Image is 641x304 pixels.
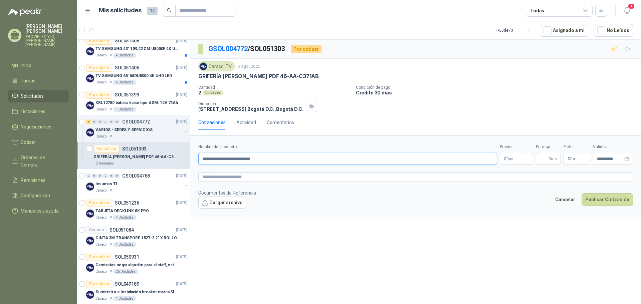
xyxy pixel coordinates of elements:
a: Por cotizarSOL050931[DATE] Company LogoCamisetas negra algodón para el staff, estampadas en espal... [77,250,190,277]
a: Por cotizarSOL051303GRIFERÍA [PERSON_NAME] PDF 46-AA-C371AB2 Unidades [77,142,190,169]
div: 0 [92,119,97,124]
span: Días [549,153,557,165]
div: 0 [103,174,108,178]
a: Negociaciones [8,120,69,133]
div: Por cotizar [291,45,322,53]
p: Caracol TV [95,53,112,58]
p: $ 0,00 [564,153,590,165]
a: Cotizar [8,136,69,148]
h1: Mis solicitudes [99,6,142,15]
p: Caracol TV [95,296,112,301]
p: SOL051405 [115,65,139,70]
div: 1 Unidades [113,296,136,301]
label: Validez [593,144,633,150]
button: Cargar archivo [198,197,246,209]
a: Por cotizarSOL051405[DATE] Company LogoTV SAMSUNG 65' 65DU8000 4K UHD LEDCaracol TV4 Unidades [77,61,190,88]
p: Camisetas negra algodón para el staff, estampadas en espalda y frente con el logo [95,262,179,268]
div: 0 [97,119,102,124]
button: Asignado a mi [540,24,588,37]
p: Insumos TI [95,181,117,187]
span: search [167,8,172,13]
span: Inicio [21,62,31,69]
a: Por cotizarSOL051236[DATE] Company LogoTARJETA DECKLINK 8K PROCaracol TV4 Unidades [77,196,190,223]
img: Company Logo [86,264,94,272]
p: Cantidad [198,85,351,90]
div: 0 [109,174,114,178]
p: [DATE] [176,254,187,260]
span: Solicitudes [21,92,44,100]
img: Company Logo [86,210,94,218]
label: Flete [564,144,590,150]
div: Por cotizar [93,145,120,153]
p: KBL12750 batería kaise tipo AGM: 12V 75Ah [95,100,178,106]
label: Nombre del producto [198,144,497,150]
p: 2 [198,90,201,95]
a: Órdenes de Compra [8,151,69,171]
div: 0 [92,174,97,178]
p: / SOL051303 [208,44,285,54]
div: 0 [86,174,91,178]
img: Company Logo [86,183,94,191]
img: Company Logo [86,101,94,109]
div: Unidades [203,90,223,95]
button: Publicar Cotización [582,193,633,206]
span: 12 [147,7,158,15]
button: Cancelar [552,193,579,206]
div: Por cotizar [86,91,112,99]
button: 1 [621,5,633,17]
a: Manuales y ayuda [8,205,69,217]
a: Inicio [8,59,69,72]
div: Cerrado [86,226,107,234]
span: Cotizar [21,138,36,146]
a: 0 0 0 0 0 0 GSOL004768[DATE] Company LogoInsumos TICaracol TV [86,172,189,193]
p: SOL050931 [115,255,139,259]
div: 0 [115,174,120,178]
span: Tareas [21,77,35,84]
span: 1 [628,3,635,9]
p: GRIFERÍA [PERSON_NAME] PDF 46-AA-C371AB [198,73,319,80]
label: Precio [500,144,533,150]
div: 0 [115,119,120,124]
a: Configuración [8,189,69,202]
div: 4 Unidades [113,53,136,58]
p: [DATE] [176,92,187,98]
a: Remisiones [8,174,69,187]
p: Caracol TV [95,134,112,139]
div: 1 - 50 de 73 [496,25,535,36]
img: Logo peakr [8,8,42,16]
span: 0 [506,157,513,161]
div: Caracol TV [198,61,235,71]
p: GRIFERÍA [PERSON_NAME] PDF 46-AA-C371AB [93,154,177,160]
p: Caracol TV [95,80,112,85]
p: SOL051084 [110,228,134,232]
div: 0 [97,174,102,178]
p: SOL049189 [115,282,139,286]
div: 0 [103,119,108,124]
p: TV SAMSUNG 43" 109,22 CM U8000F 4K UHD [95,46,179,52]
p: Documentos de Referencia [198,189,256,197]
p: GSOL004772 [122,119,150,124]
p: Caracol TV [95,215,112,220]
span: Remisiones [21,177,45,184]
p: [DATE] [176,119,187,125]
p: [STREET_ADDRESS] Bogotá D.C. , Bogotá D.C. [198,106,303,112]
img: Company Logo [200,63,207,70]
button: No Leídos [594,24,633,37]
span: Configuración [21,192,50,199]
div: Por cotizar [86,64,112,72]
span: $ [568,157,570,161]
div: Por cotizar [86,199,112,207]
p: [PERSON_NAME] [PERSON_NAME] [25,24,69,33]
a: CerradoSOL051084[DATE] Company LogoCINTA 3M TRANSPORE 1527-2 2" X ROLLOCaracol TV4 Unidades [77,223,190,250]
div: 1 [86,119,91,124]
img: Company Logo [86,128,94,136]
div: 26 Unidades [113,269,138,274]
p: SOL051399 [115,92,139,97]
div: 4 Unidades [113,215,136,220]
span: Licitaciones [21,108,45,115]
p: TARJETA DECKLINK 8K PRO [95,208,149,214]
span: 0 [570,157,577,161]
p: Condición de pago [356,85,638,90]
p: TV SAMSUNG 65' 65DU8000 4K UHD LED [95,73,172,79]
a: Licitaciones [8,105,69,118]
